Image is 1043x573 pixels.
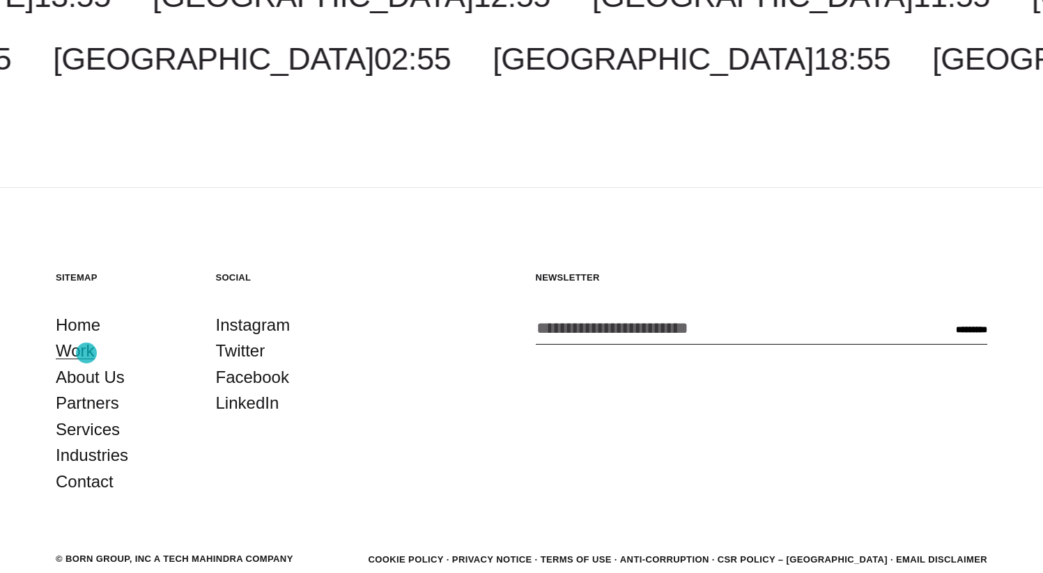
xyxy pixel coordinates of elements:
[216,390,279,416] a: LinkedIn
[56,272,188,283] h5: Sitemap
[56,364,125,391] a: About Us
[216,272,348,283] h5: Social
[541,554,612,565] a: Terms of Use
[718,554,888,565] a: CSR POLICY – [GEOGRAPHIC_DATA]
[493,41,890,77] a: [GEOGRAPHIC_DATA]18:55
[536,272,988,283] h5: Newsletter
[216,364,289,391] a: Facebook
[53,41,451,77] a: [GEOGRAPHIC_DATA]02:55
[374,41,451,77] span: 02:55
[56,416,120,443] a: Services
[452,554,532,565] a: Privacy Notice
[56,442,128,469] a: Industries
[56,338,95,364] a: Work
[56,312,100,338] a: Home
[620,554,709,565] a: Anti-Corruption
[216,338,265,364] a: Twitter
[896,554,987,565] a: Email Disclaimer
[56,390,119,416] a: Partners
[368,554,443,565] a: Cookie Policy
[814,41,890,77] span: 18:55
[56,469,114,495] a: Contact
[56,552,293,566] div: © BORN GROUP, INC A Tech Mahindra Company
[216,312,291,338] a: Instagram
